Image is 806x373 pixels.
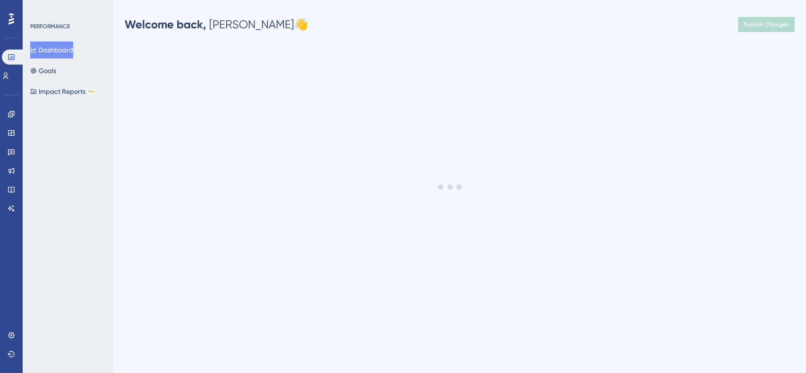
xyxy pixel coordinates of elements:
[30,62,56,79] button: Goals
[30,41,73,58] button: Dashboard
[87,89,96,94] div: BETA
[30,23,70,30] div: PERFORMANCE
[125,17,206,31] span: Welcome back,
[125,17,308,32] div: [PERSON_NAME] 👋
[744,21,789,28] span: Publish Changes
[738,17,795,32] button: Publish Changes
[30,83,96,100] button: Impact ReportsBETA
